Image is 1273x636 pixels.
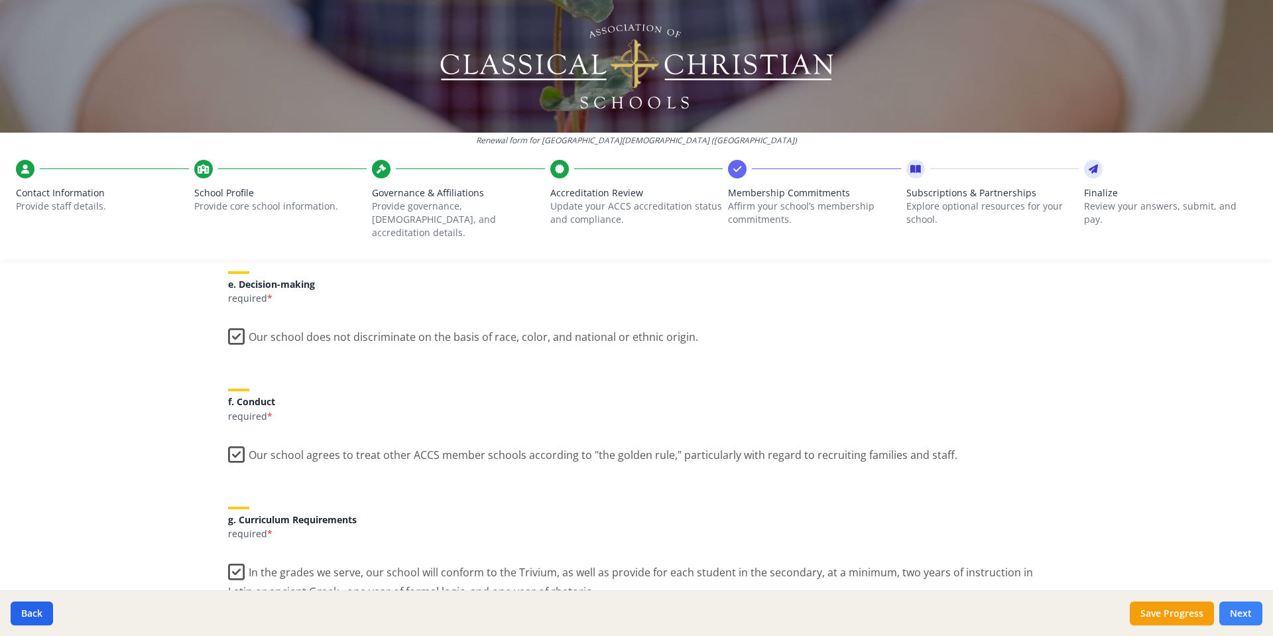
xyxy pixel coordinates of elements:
[906,200,1079,226] p: Explore optional resources for your school.
[194,186,367,200] span: School Profile
[228,527,1045,541] p: required
[906,186,1079,200] span: Subscriptions & Partnerships
[1130,602,1214,625] button: Save Progress
[728,200,901,226] p: Affirm your school’s membership commitments.
[228,410,1045,423] p: required
[16,186,189,200] span: Contact Information
[1084,200,1257,226] p: Review your answers, submit, and pay.
[228,555,1045,600] label: In the grades we serve, our school will conform to the Trivium, as well as provide for each stude...
[228,397,1045,407] h5: f. Conduct
[228,292,1045,305] p: required
[11,602,53,625] button: Back
[228,515,1045,525] h5: g. Curriculum Requirements
[228,320,698,348] label: Our school does not discriminate on the basis of race, color, and national or ethnic origin.
[1084,186,1257,200] span: Finalize
[550,186,723,200] span: Accreditation Review
[228,279,1045,289] h5: e. Decision-making
[550,200,723,226] p: Update your ACCS accreditation status and compliance.
[228,438,957,466] label: Our school agrees to treat other ACCS member schools according to "the golden rule," particularly...
[728,186,901,200] span: Membership Commitments
[438,20,835,113] img: Logo
[1219,602,1262,625] button: Next
[372,200,545,239] p: Provide governance, [DEMOGRAPHIC_DATA], and accreditation details.
[16,200,189,213] p: Provide staff details.
[194,200,367,213] p: Provide core school information.
[372,186,545,200] span: Governance & Affiliations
